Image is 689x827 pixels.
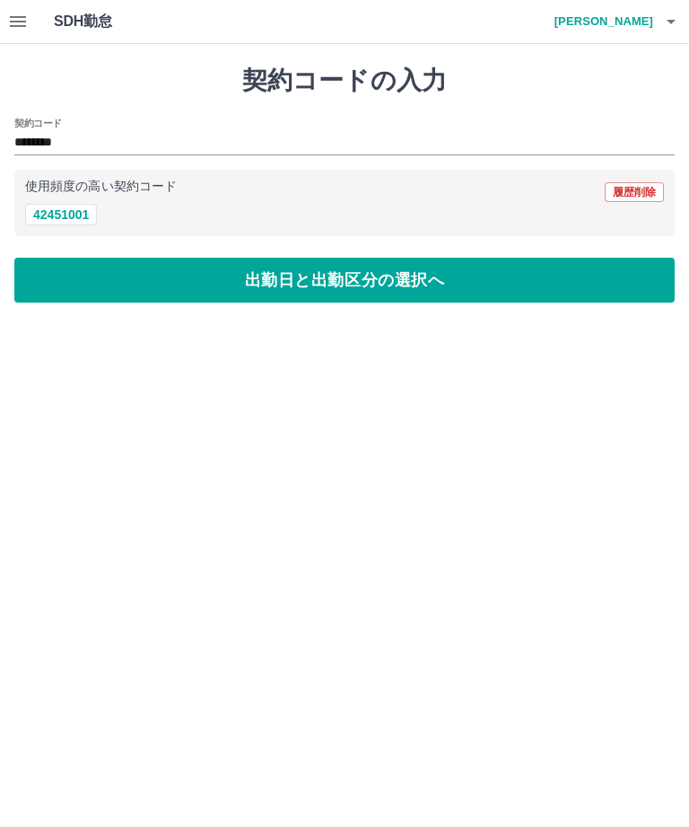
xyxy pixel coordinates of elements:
h2: 契約コード [14,116,62,130]
h1: 契約コードの入力 [14,66,675,96]
button: 履歴削除 [605,182,664,202]
button: 42451001 [25,204,97,225]
p: 使用頻度の高い契約コード [25,180,177,193]
button: 出勤日と出勤区分の選択へ [14,258,675,303]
